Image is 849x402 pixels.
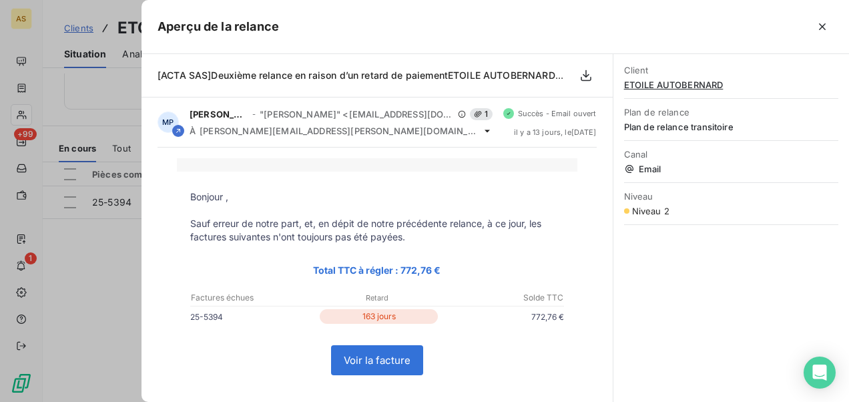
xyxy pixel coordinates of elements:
p: Solde TTC [440,292,563,304]
p: Sauf erreur de notre part, et, en dépit de notre précédente relance, à ce jour, les factures suiv... [190,217,564,244]
span: Plan de relance transitoire [624,122,838,132]
span: Succès - Email ouvert [518,110,597,118]
span: À [190,126,196,136]
span: Niveau 2 [632,206,669,216]
p: Retard [315,292,439,304]
p: 163 jours [320,309,438,324]
span: - [252,110,256,118]
div: Open Intercom Messenger [804,357,836,389]
div: MP [158,112,179,133]
span: [ACTA SAS]Deuxième relance en raison d’un retard de paiementETOILE AUTOBERNARDMB39495 [158,69,600,81]
p: 25-5394 [190,310,317,324]
span: Client [624,65,838,75]
p: Bonjour , [190,190,564,204]
span: Plan de relance [624,107,838,118]
span: Canal [624,149,838,160]
p: 772,76 € [441,310,564,324]
a: Voir la facture [332,346,422,375]
h5: Aperçu de la relance [158,17,279,36]
span: 1 [470,108,492,120]
span: Email [624,164,838,174]
span: "[PERSON_NAME]" <[EMAIL_ADDRESS][DOMAIN_NAME]> [260,109,454,120]
span: Niveau [624,191,838,202]
p: Total TTC à régler : 772,76 € [190,262,564,278]
p: Factures échues [191,292,314,304]
span: [PERSON_NAME] [190,109,248,120]
span: [PERSON_NAME][EMAIL_ADDRESS][PERSON_NAME][DOMAIN_NAME] [200,126,477,136]
span: il y a 13 jours , le [DATE] [514,128,597,136]
span: ETOILE AUTOBERNARD [624,79,838,90]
